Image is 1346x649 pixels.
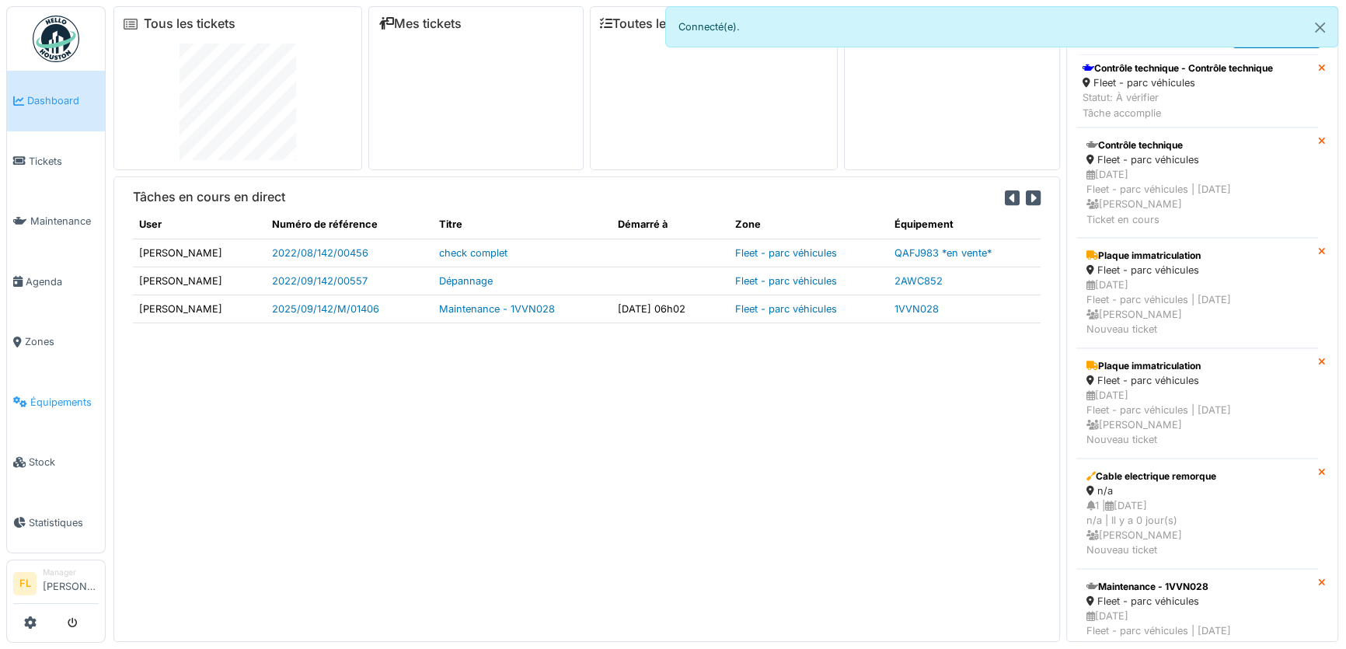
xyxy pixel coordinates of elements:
div: Plaque immatriculation [1086,359,1308,373]
div: Fleet - parc véhicules [1086,373,1308,388]
div: Manager [43,567,99,578]
h6: Tâches en cours en direct [133,190,285,204]
a: Fleet - parc véhicules [735,275,837,287]
div: Fleet - parc véhicules [1086,263,1308,277]
span: Stock [29,455,99,469]
a: Dashboard [7,71,105,131]
div: 1 | [DATE] n/a | Il y a 0 jour(s) [PERSON_NAME] Nouveau ticket [1086,498,1308,558]
div: [DATE] Fleet - parc véhicules | [DATE] [PERSON_NAME] Ticket en cours [1086,167,1308,227]
div: Contrôle technique - Contrôle technique [1083,61,1273,75]
a: 2022/09/142/00557 [272,275,368,287]
span: Statistiques [29,515,99,530]
a: Toutes les tâches [600,16,716,31]
div: Statut: À vérifier Tâche accomplie [1083,90,1273,120]
a: Fleet - parc véhicules [735,303,837,315]
a: 2025/09/142/M/01406 [272,303,379,315]
a: Tous les tickets [144,16,235,31]
a: 2AWC852 [894,275,942,287]
a: Maintenance - 1VVN028 [439,303,555,315]
a: Statistiques [7,493,105,553]
a: Contrôle technique - Contrôle technique Fleet - parc véhicules Statut: À vérifierTâche accomplie [1076,54,1318,127]
a: Plaque immatriculation Fleet - parc véhicules [DATE]Fleet - parc véhicules | [DATE] [PERSON_NAME]... [1076,348,1318,459]
a: Tickets [7,131,105,192]
a: Zones [7,312,105,372]
span: Maintenance [30,214,99,229]
div: Fleet - parc véhicules [1086,152,1308,167]
span: Agenda [26,274,99,289]
a: Cable electrique remorque n/a 1 |[DATE]n/a | Il y a 0 jour(s) [PERSON_NAME]Nouveau ticket [1076,459,1318,569]
span: Équipements [30,395,99,410]
td: [PERSON_NAME] [133,239,266,267]
div: n/a [1086,483,1308,498]
a: Stock [7,432,105,493]
a: QAFJ983 *en vente* [894,247,991,259]
img: Badge_color-CXgf-gQk.svg [33,16,79,62]
div: Fleet - parc véhicules [1086,594,1308,609]
span: Tickets [29,154,99,169]
li: [PERSON_NAME] [43,567,99,600]
td: [PERSON_NAME] [133,295,266,323]
a: Plaque immatriculation Fleet - parc véhicules [DATE]Fleet - parc véhicules | [DATE] [PERSON_NAME]... [1076,238,1318,348]
div: [DATE] Fleet - parc véhicules | [DATE] [PERSON_NAME] Nouveau ticket [1086,388,1308,448]
div: Contrôle technique [1086,138,1308,152]
th: Démarré à [612,211,729,239]
a: 2022/08/142/00456 [272,247,368,259]
td: [DATE] 06h02 [612,295,729,323]
li: FL [13,572,37,595]
th: Numéro de référence [266,211,433,239]
a: Agenda [7,252,105,312]
button: Close [1302,7,1337,48]
a: FL Manager[PERSON_NAME] [13,567,99,604]
div: Fleet - parc véhicules [1083,75,1273,90]
div: Maintenance - 1VVN028 [1086,580,1308,594]
a: Équipements [7,372,105,433]
a: check complet [439,247,507,259]
td: [PERSON_NAME] [133,267,266,295]
a: Contrôle technique Fleet - parc véhicules [DATE]Fleet - parc véhicules | [DATE] [PERSON_NAME]Tick... [1076,127,1318,238]
a: Maintenance [7,191,105,252]
div: Connecté(e). [665,6,1338,47]
a: Fleet - parc véhicules [735,247,837,259]
a: 1VVN028 [894,303,938,315]
span: translation missing: fr.shared.user [139,218,162,230]
div: [DATE] Fleet - parc véhicules | [DATE] [PERSON_NAME] Nouveau ticket [1086,277,1308,337]
th: Titre [433,211,612,239]
a: Dépannage [439,275,493,287]
div: Plaque immatriculation [1086,249,1308,263]
th: Zone [729,211,888,239]
span: Dashboard [27,93,99,108]
th: Équipement [887,211,1041,239]
div: Cable electrique remorque [1086,469,1308,483]
a: Mes tickets [378,16,462,31]
span: Zones [25,334,99,349]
